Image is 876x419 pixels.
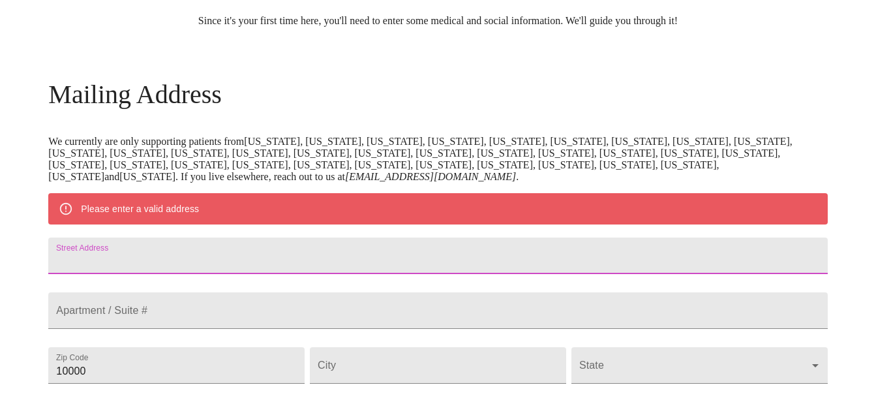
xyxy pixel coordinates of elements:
[48,136,827,183] p: We currently are only supporting patients from [US_STATE], [US_STATE], [US_STATE], [US_STATE], [U...
[345,171,516,182] em: [EMAIL_ADDRESS][DOMAIN_NAME]
[48,79,827,110] h3: Mailing Address
[48,15,827,27] p: Since it's your first time here, you'll need to enter some medical and social information. We'll ...
[571,347,828,384] div: ​
[81,197,199,221] div: Please enter a valid address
